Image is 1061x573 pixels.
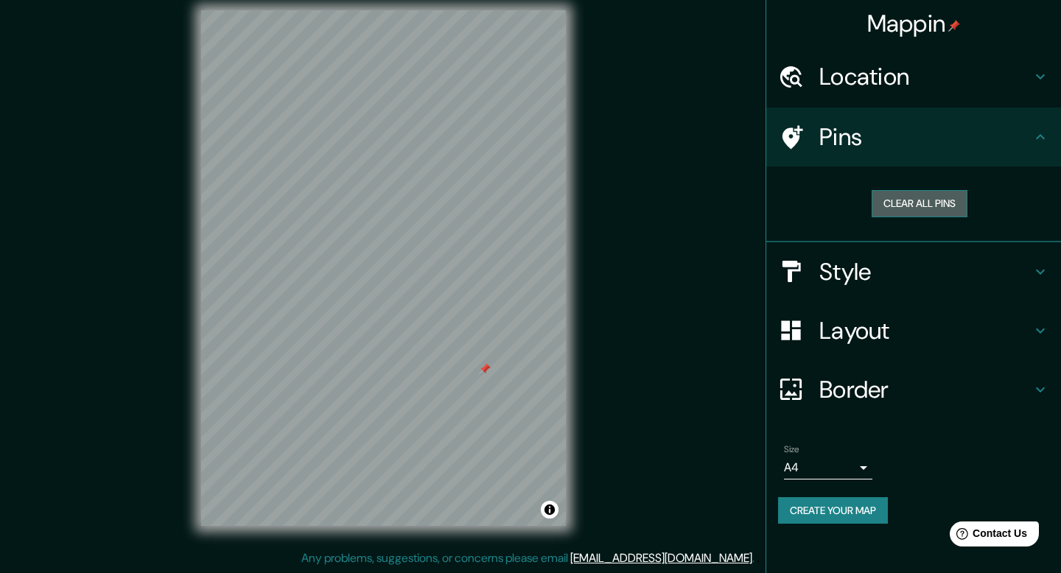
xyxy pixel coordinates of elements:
[301,549,754,567] p: Any problems, suggestions, or concerns please email .
[819,375,1032,404] h4: Border
[819,316,1032,345] h4: Layout
[541,501,558,518] button: Toggle attribution
[766,47,1061,106] div: Location
[778,497,888,524] button: Create your map
[766,242,1061,301] div: Style
[819,62,1032,91] h4: Location
[754,549,757,567] div: .
[766,108,1061,166] div: Pins
[784,443,799,455] label: Size
[757,549,760,567] div: .
[819,257,1032,286] h4: Style
[766,301,1061,360] div: Layout
[948,20,960,32] img: pin-icon.png
[766,360,1061,419] div: Border
[570,550,752,566] a: [EMAIL_ADDRESS][DOMAIN_NAME]
[819,122,1032,152] h4: Pins
[784,456,872,479] div: A4
[872,190,967,217] button: Clear all pins
[201,10,566,526] canvas: Map
[930,516,1045,557] iframe: Help widget launcher
[867,9,961,38] h4: Mappin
